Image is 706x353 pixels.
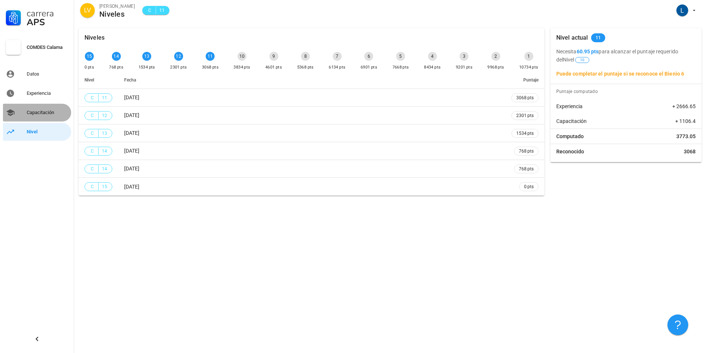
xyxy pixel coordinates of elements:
[27,44,68,50] div: COMDES Calama
[396,52,405,61] div: 5
[3,84,71,102] a: Experiencia
[124,77,136,83] span: Fecha
[118,71,506,89] th: Fecha
[102,130,107,137] span: 13
[27,9,68,18] div: Carrera
[124,112,139,118] span: [DATE]
[89,165,95,173] span: C
[124,148,139,154] span: [DATE]
[89,130,95,137] span: C
[102,147,107,155] span: 14
[556,133,584,140] span: Computado
[202,64,219,71] div: 3068 pts
[556,71,684,77] b: Puede completar el puntaje si se reconoce el Bienio 6
[428,52,437,61] div: 4
[79,71,118,89] th: Nivel
[99,10,135,18] div: Niveles
[99,3,135,10] div: [PERSON_NAME]
[109,64,123,71] div: 768 pts
[516,94,534,101] span: 3068 pts
[27,110,68,116] div: Capacitación
[596,33,601,42] span: 11
[676,133,696,140] span: 3773.05
[456,64,473,71] div: 9201 pts
[102,94,107,101] span: 11
[519,165,534,173] span: 768 pts
[556,28,588,47] div: Nivel actual
[124,184,139,190] span: [DATE]
[89,94,95,101] span: C
[563,57,590,63] span: Nivel
[297,64,314,71] div: 5368 pts
[675,117,696,125] span: + 1106.4
[523,77,538,83] span: Puntaje
[577,49,599,54] b: 60.95 pts
[27,71,68,77] div: Datos
[3,104,71,121] a: Capacitación
[676,4,688,16] div: avatar
[84,28,105,47] div: Niveles
[519,147,534,155] span: 768 pts
[329,64,345,71] div: 6134 pts
[556,47,696,64] p: Necesita para alcanzar el puntaje requerido del
[519,64,538,71] div: 10734 pts
[556,103,583,110] span: Experiencia
[80,3,95,18] div: avatar
[487,64,504,71] div: 9968 pts
[556,117,587,125] span: Capacitación
[238,52,246,61] div: 10
[27,90,68,96] div: Experiencia
[580,57,584,63] span: 10
[556,148,584,155] span: Reconocido
[170,64,187,71] div: 2301 pts
[102,165,107,173] span: 14
[265,64,282,71] div: 4601 pts
[124,94,139,100] span: [DATE]
[392,64,409,71] div: 7668 pts
[27,18,68,27] div: APS
[424,64,441,71] div: 8434 pts
[174,52,183,61] div: 12
[516,130,534,137] span: 1534 pts
[333,52,342,61] div: 7
[112,52,121,61] div: 14
[3,123,71,141] a: Nivel
[672,103,696,110] span: + 2666.65
[89,112,95,119] span: C
[206,52,215,61] div: 11
[460,52,468,61] div: 3
[233,64,250,71] div: 3834 pts
[139,64,155,71] div: 1534 pts
[506,71,544,89] th: Puntaje
[159,7,165,14] span: 11
[491,52,500,61] div: 2
[102,112,107,119] span: 12
[124,130,139,136] span: [DATE]
[364,52,373,61] div: 6
[516,112,534,119] span: 2301 pts
[102,183,107,190] span: 15
[553,84,702,99] div: Puntaje computado
[301,52,310,61] div: 8
[89,147,95,155] span: C
[147,7,153,14] span: C
[524,183,534,190] span: 0 pts
[85,52,94,61] div: 15
[361,64,377,71] div: 6901 pts
[84,64,94,71] div: 0 pts
[524,52,533,61] div: 1
[269,52,278,61] div: 9
[84,3,91,18] span: LV
[684,148,696,155] span: 3068
[142,52,151,61] div: 13
[124,166,139,171] span: [DATE]
[3,65,71,83] a: Datos
[89,183,95,190] span: C
[27,129,68,135] div: Nivel
[84,77,94,83] span: Nivel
